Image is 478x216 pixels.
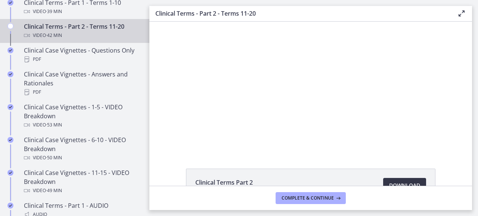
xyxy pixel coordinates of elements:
h3: Clinical Terms - Part 2 - Terms 11-20 [155,9,445,18]
span: · 53 min [46,120,62,129]
div: Clinical Terms - Part 2 - Terms 11-20 [24,22,140,40]
div: PDF [24,55,140,64]
span: Download [389,181,420,190]
span: Complete & continue [282,195,334,201]
div: PDF [24,88,140,97]
i: Completed [7,170,13,176]
span: · 50 min [46,153,62,162]
div: Clinical Case Vignettes - 1-5 - VIDEO Breakdown [24,103,140,129]
iframe: Video Lesson [149,22,472,151]
span: · 39 min [46,7,62,16]
i: Completed [7,47,13,53]
div: Video [24,7,140,16]
i: Completed [7,203,13,209]
span: · 49 min [46,186,62,195]
div: Clinical Case Vignettes - Questions Only [24,46,140,64]
div: Video [24,186,140,195]
span: Clinical Terms Part 2 [195,178,253,187]
button: Complete & continue [276,192,346,204]
div: Clinical Case Vignettes - 6-10 - VIDEO Breakdown [24,135,140,162]
i: Completed [7,137,13,143]
div: Clinical Case Vignettes - Answers and Rationales [24,70,140,97]
div: Clinical Case Vignettes - 11-15 - VIDEO Breakdown [24,168,140,195]
a: Download [383,178,426,193]
i: Completed [7,104,13,110]
div: Video [24,153,140,162]
span: · 42 min [46,31,62,40]
i: Completed [7,71,13,77]
div: Video [24,31,140,40]
div: Video [24,120,140,129]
